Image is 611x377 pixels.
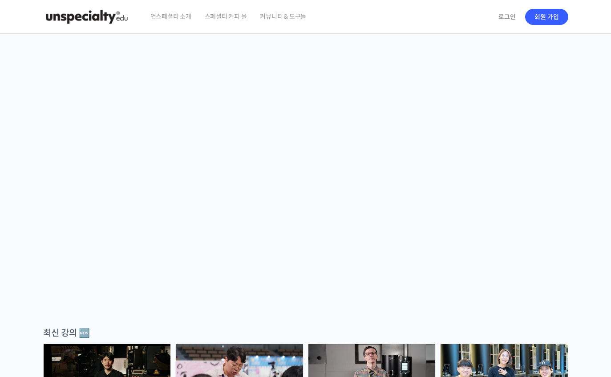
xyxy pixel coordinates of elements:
div: 최신 강의 🆕 [43,327,568,339]
a: 회원 가입 [525,9,568,25]
p: 시간과 장소에 구애받지 않고, 검증된 커리큘럼으로 [9,185,603,198]
p: [PERSON_NAME]을 다하는 당신을 위해, 최고와 함께 만든 커피 클래스 [9,136,603,181]
a: 로그인 [493,7,521,27]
